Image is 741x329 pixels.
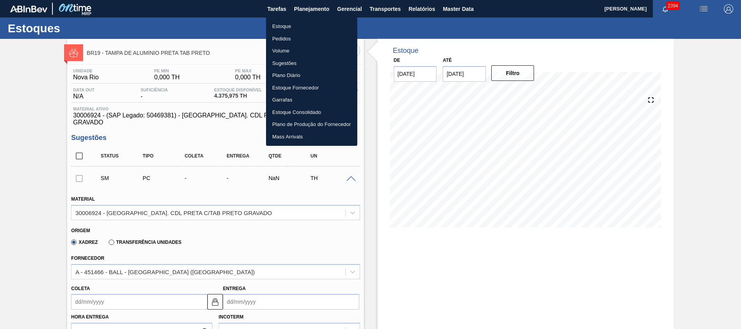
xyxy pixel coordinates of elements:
a: Estoque Fornecedor [266,82,357,94]
a: Sugestões [266,57,357,70]
a: Estoque Consolidado [266,106,357,119]
a: Plano Diário [266,69,357,82]
a: Plano de Produção do Fornecedor [266,118,357,131]
a: Pedidos [266,33,357,45]
a: Estoque [266,20,357,33]
a: Volume [266,45,357,57]
a: Garrafas [266,94,357,106]
a: Mass Arrivals [266,131,357,143]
